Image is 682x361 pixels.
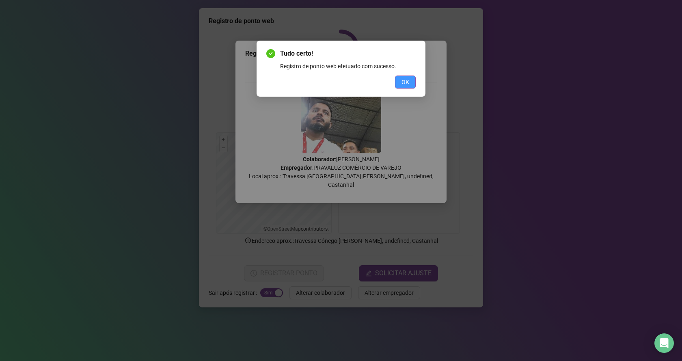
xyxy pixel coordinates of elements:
[395,76,416,89] button: OK
[401,78,409,86] span: OK
[654,333,674,353] div: Open Intercom Messenger
[280,62,416,71] div: Registro de ponto web efetuado com sucesso.
[266,49,275,58] span: check-circle
[280,49,416,58] span: Tudo certo!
